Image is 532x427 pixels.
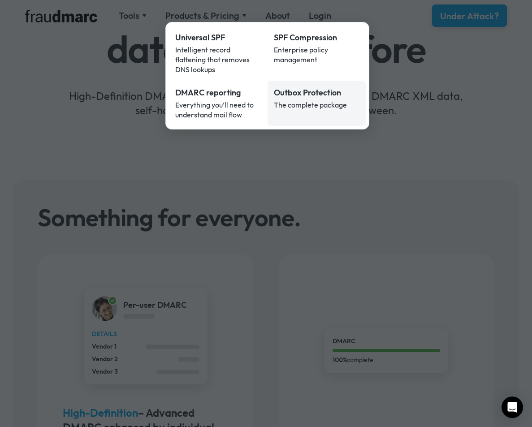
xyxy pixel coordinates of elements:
a: Outbox ProtectionThe complete package [268,81,366,126]
a: SPF CompressionEnterprise policy management [268,26,366,81]
div: Everything you’ll need to understand mail flow [175,100,261,120]
a: DMARC reportingEverything you’ll need to understand mail flow [169,81,268,126]
div: Universal SPF [175,32,261,43]
div: Outbox Protection [274,87,360,99]
div: DMARC reporting [175,87,261,99]
div: The complete package [274,100,360,110]
div: Enterprise policy management [274,45,360,65]
nav: Products & Pricing [165,22,369,129]
div: Open Intercom Messenger [502,397,523,418]
a: Universal SPFIntelligent record flattening that removes DNS lookups [169,26,268,81]
div: Intelligent record flattening that removes DNS lookups [175,45,261,74]
div: SPF Compression [274,32,360,43]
